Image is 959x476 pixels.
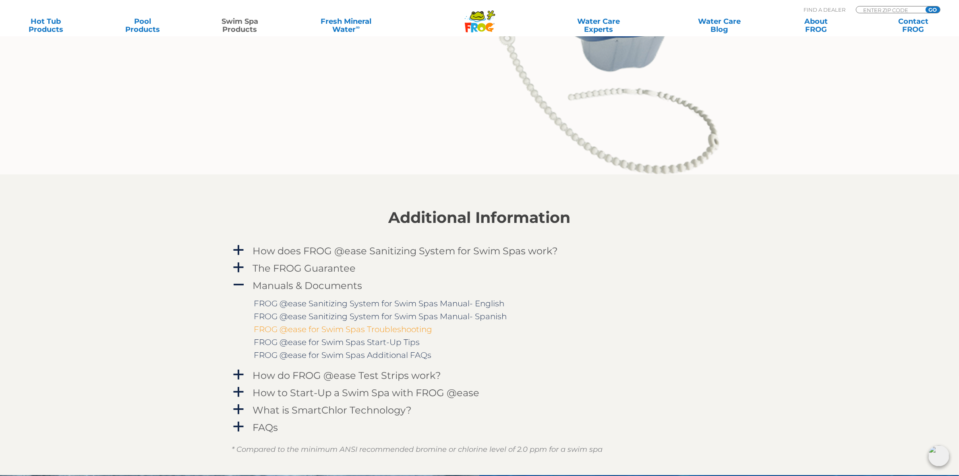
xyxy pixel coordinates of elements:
[254,299,505,308] a: FROG @ease Sanitizing System for Swim Spas Manual- English
[233,279,245,291] span: A
[232,420,727,435] a: a FAQs
[356,24,360,30] sup: ∞
[233,262,245,274] span: a
[105,17,180,33] a: PoolProducts
[254,337,420,347] a: FROG @ease for Swim Spas Start-Up Tips
[232,209,727,227] h2: Additional Information
[862,6,917,13] input: Zip Code Form
[253,245,558,256] h4: How does FROG @ease Sanitizing System for Swim Spas work?
[232,385,727,400] a: a How to Start-Up a Swim Spa with FROG @ease
[232,403,727,418] a: a What is SmartChlor Technology?
[233,369,245,381] span: a
[254,324,433,334] a: FROG @ease for Swim Spas Troubleshooting
[681,17,757,33] a: Water CareBlog
[8,17,83,33] a: Hot TubProducts
[876,17,951,33] a: ContactFROG
[926,6,940,13] input: GO
[232,243,727,258] a: a How does FROG @ease Sanitizing System for Swim Spas work?
[232,261,727,276] a: a The FROG Guarantee
[233,244,245,256] span: a
[233,421,245,433] span: a
[233,403,245,416] span: a
[232,278,727,293] a: A Manuals & Documents
[253,422,278,433] h4: FAQs
[299,17,393,33] a: Fresh MineralWater∞
[233,386,245,398] span: a
[253,387,480,398] h4: How to Start-Up a Swim Spa with FROG @ease
[253,263,356,274] h4: The FROG Guarantee
[253,280,362,291] h4: Manuals & Documents
[232,368,727,383] a: a How do FROG @ease Test Strips work?
[232,445,603,454] em: * Compared to the minimum ANSI recommended bromine or chlorine level of 2.0 ppm for a swim spa
[253,370,441,381] h4: How do FROG @ease Test Strips work?
[254,350,432,360] a: FROG @ease for Swim Spas Additional FAQs
[804,6,845,13] p: Find A Dealer
[928,445,949,466] img: openIcon
[779,17,854,33] a: AboutFROG
[253,405,412,416] h4: What is SmartChlor Technology?
[537,17,660,33] a: Water CareExperts
[254,312,507,321] a: FROG @ease Sanitizing System for Swim Spas Manual- Spanish
[202,17,278,33] a: Swim SpaProducts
